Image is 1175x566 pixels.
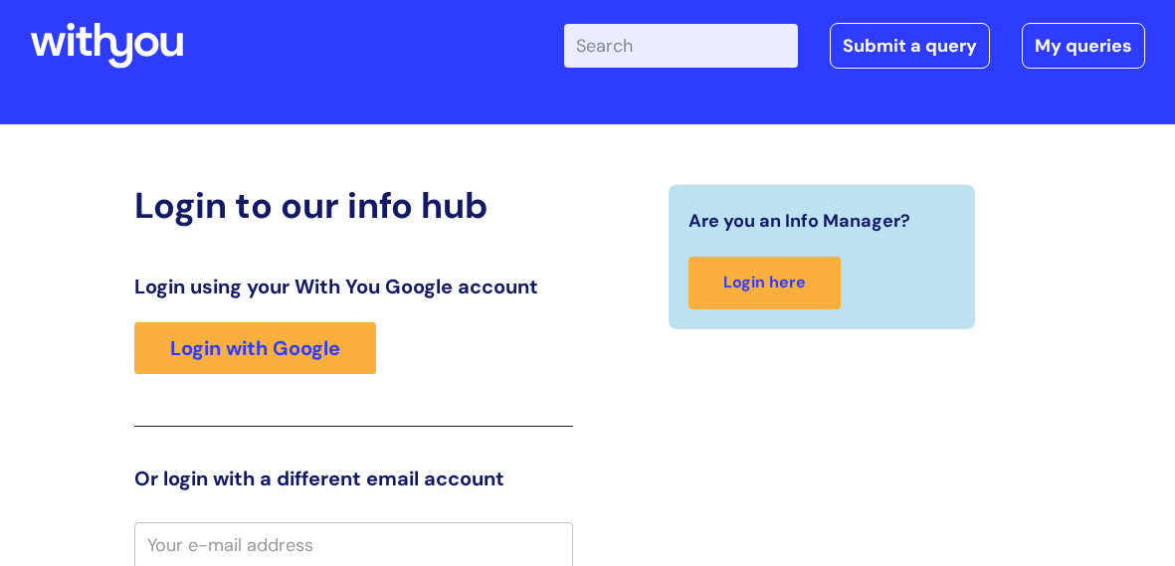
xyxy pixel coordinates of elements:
[134,322,376,374] a: Login with Google
[564,24,798,68] input: Search
[134,275,573,298] h3: Login using your With You Google account
[1022,23,1145,69] a: My queries
[830,23,990,69] a: Submit a query
[688,205,910,237] span: Are you an Info Manager?
[134,184,573,227] h2: Login to our info hub
[688,257,841,309] a: Login here
[134,467,573,490] h3: Or login with a different email account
